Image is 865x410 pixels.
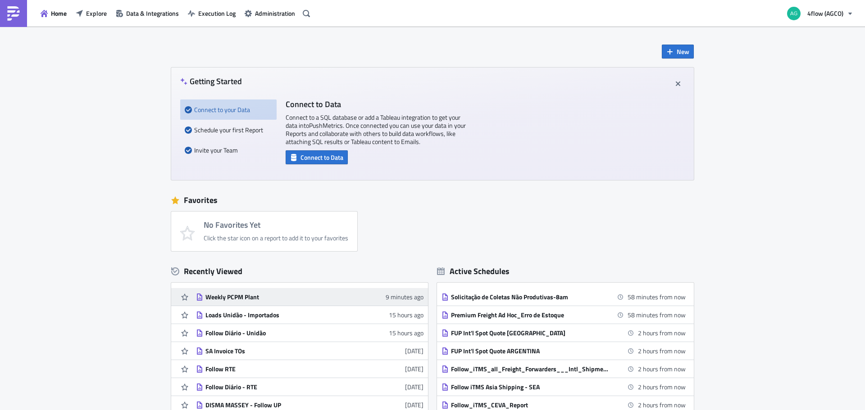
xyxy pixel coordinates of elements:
[442,360,686,378] a: Follow_iTMS_all_Freight_Forwarders___Intl_Shipment_Report2 hours from now
[185,120,272,140] div: Schedule your first Report
[205,293,363,301] div: Weekly PCPM Plant
[51,9,67,18] span: Home
[205,365,363,373] div: Follow RTE
[183,6,240,20] button: Execution Log
[205,329,363,337] div: Follow Diário - Unidão
[451,347,609,355] div: FUP Int'l Spot Quote ARGENTINA
[442,306,686,324] a: Premium Freight Ad Hoc_Erro de Estoque58 minutes from now
[171,265,428,278] div: Recently Viewed
[389,310,423,320] time: 2025-09-08T18:21:45Z
[6,6,21,21] img: PushMetrics
[196,378,423,396] a: Follow Diário - RTE[DATE]
[451,383,609,391] div: Follow iTMS Asia Shipping - SEA
[198,9,236,18] span: Execution Log
[442,378,686,396] a: Follow iTMS Asia Shipping - SEA2 hours from now
[71,6,111,20] button: Explore
[185,99,272,120] div: Connect to your Data
[451,401,609,409] div: Follow_iTMS_CEVA_Report
[405,364,423,374] time: 2025-09-05T12:43:48Z
[185,140,272,160] div: Invite your Team
[204,234,348,242] div: Click the star icon on a report to add it to your favorites
[405,382,423,392] time: 2025-09-05T12:43:24Z
[205,347,363,355] div: SA Invoice TOs
[451,293,609,301] div: Solicitação de Coletas Não Produtivas-8am
[405,400,423,410] time: 2025-09-05T11:37:19Z
[36,6,71,20] button: Home
[451,329,609,337] div: FUP Int'l Spot Quote [GEOGRAPHIC_DATA]
[111,6,183,20] button: Data & Integrations
[196,288,423,306] a: Weekly PCPM Plant9 minutes ago
[86,9,107,18] span: Explore
[204,221,348,230] h4: No Favorites Yet
[677,47,689,56] span: New
[205,311,363,319] div: Loads Unidão - Importados
[451,311,609,319] div: Premium Freight Ad Hoc_Erro de Estoque
[240,6,300,20] button: Administration
[171,194,694,207] div: Favorites
[638,382,686,392] time: 2025-09-09 13:00
[628,292,686,302] time: 2025-09-09 12:00
[386,292,423,302] time: 2025-09-09T08:52:29Z
[782,4,858,23] button: 4flow (AGCO)
[638,328,686,338] time: 2025-09-09 12:45
[205,383,363,391] div: Follow Diário - RTE
[389,328,423,338] time: 2025-09-08T18:21:30Z
[196,306,423,324] a: Loads Unidão - Importados15 hours ago
[442,324,686,342] a: FUP Int'l Spot Quote [GEOGRAPHIC_DATA]2 hours from now
[286,113,466,146] p: Connect to a SQL database or add a Tableau integration to get your data into PushMetrics . Once c...
[638,346,686,356] time: 2025-09-09 12:45
[628,310,686,320] time: 2025-09-09 12:00
[196,342,423,360] a: SA Invoice TOs[DATE]
[196,324,423,342] a: Follow Diário - Unidão15 hours ago
[300,153,343,162] span: Connect to Data
[126,9,179,18] span: Data & Integrations
[786,6,801,21] img: Avatar
[638,400,686,410] time: 2025-09-09 13:00
[180,77,242,86] h4: Getting Started
[638,364,686,374] time: 2025-09-09 13:00
[437,266,510,276] div: Active Schedules
[255,9,295,18] span: Administration
[405,346,423,356] time: 2025-09-05T14:55:07Z
[662,45,694,59] button: New
[451,365,609,373] div: Follow_iTMS_all_Freight_Forwarders___Intl_Shipment_Report
[205,401,363,409] div: DISMA MASSEY - Follow UP
[442,342,686,360] a: FUP Int'l Spot Quote ARGENTINA2 hours from now
[286,152,348,161] a: Connect to Data
[442,288,686,306] a: Solicitação de Coletas Não Produtivas-8am58 minutes from now
[286,150,348,164] button: Connect to Data
[807,9,843,18] span: 4flow (AGCO)
[196,360,423,378] a: Follow RTE[DATE]
[286,99,466,109] h4: Connect to Data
